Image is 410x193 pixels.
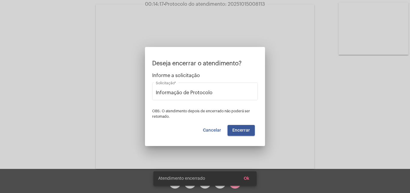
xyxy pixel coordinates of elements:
[152,73,258,78] span: Informe a solicitação
[158,176,205,182] span: Atendimento encerrado
[244,176,249,181] span: Ok
[232,128,250,132] span: Encerrar
[152,109,250,118] span: OBS: O atendimento depois de encerrado não poderá ser retomado.
[164,2,265,7] span: Protocolo do atendimento: 20251015008113
[152,60,258,67] p: Deseja encerrar o atendimento?
[164,2,165,7] span: •
[156,90,254,95] input: Buscar solicitação
[203,128,221,132] span: Cancelar
[145,2,164,7] span: 00:14:17
[198,125,226,136] button: Cancelar
[228,125,255,136] button: Encerrar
